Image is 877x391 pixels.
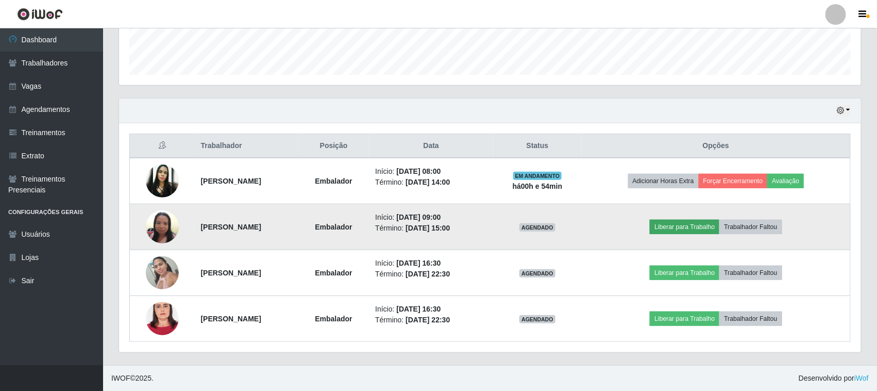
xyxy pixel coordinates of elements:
[396,259,441,267] time: [DATE] 16:30
[315,315,352,323] strong: Embalador
[146,205,179,249] img: 1721259813079.jpeg
[375,258,487,269] li: Início:
[854,374,869,382] a: iWof
[519,269,555,278] span: AGENDADO
[369,134,493,158] th: Data
[396,213,441,221] time: [DATE] 09:00
[582,134,851,158] th: Opções
[315,269,352,277] strong: Embalador
[146,283,179,355] img: 1752609549082.jpeg
[406,316,450,324] time: [DATE] 22:30
[650,220,719,234] button: Liberar para Trabalho
[201,269,261,277] strong: [PERSON_NAME]
[375,223,487,234] li: Término:
[767,174,804,188] button: Avaliação
[375,177,487,188] li: Término:
[111,373,154,384] span: © 2025 .
[513,182,563,190] strong: há 00 h e 54 min
[375,166,487,177] li: Início:
[315,223,352,231] strong: Embalador
[650,266,719,280] button: Liberar para Trabalho
[201,315,261,323] strong: [PERSON_NAME]
[799,373,869,384] span: Desenvolvido por
[406,224,450,232] time: [DATE] 15:00
[719,266,782,280] button: Trabalhador Faltou
[406,178,450,186] time: [DATE] 14:00
[375,304,487,315] li: Início:
[375,212,487,223] li: Início:
[396,305,441,313] time: [DATE] 16:30
[195,134,298,158] th: Trabalhador
[146,165,179,198] img: 1616161514229.jpeg
[111,374,130,382] span: IWOF
[315,177,352,185] strong: Embalador
[719,312,782,326] button: Trabalhador Faltou
[298,134,369,158] th: Posição
[146,251,179,295] img: 1702328329487.jpeg
[519,223,555,232] span: AGENDADO
[493,134,582,158] th: Status
[719,220,782,234] button: Trabalhador Faltou
[513,172,562,180] span: EM ANDAMENTO
[17,8,63,21] img: CoreUI Logo
[201,223,261,231] strong: [PERSON_NAME]
[628,174,699,188] button: Adicionar Horas Extra
[201,177,261,185] strong: [PERSON_NAME]
[699,174,768,188] button: Forçar Encerramento
[519,315,555,323] span: AGENDADO
[650,312,719,326] button: Liberar para Trabalho
[396,167,441,175] time: [DATE] 08:00
[375,269,487,280] li: Término:
[406,270,450,278] time: [DATE] 22:30
[375,315,487,325] li: Término:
